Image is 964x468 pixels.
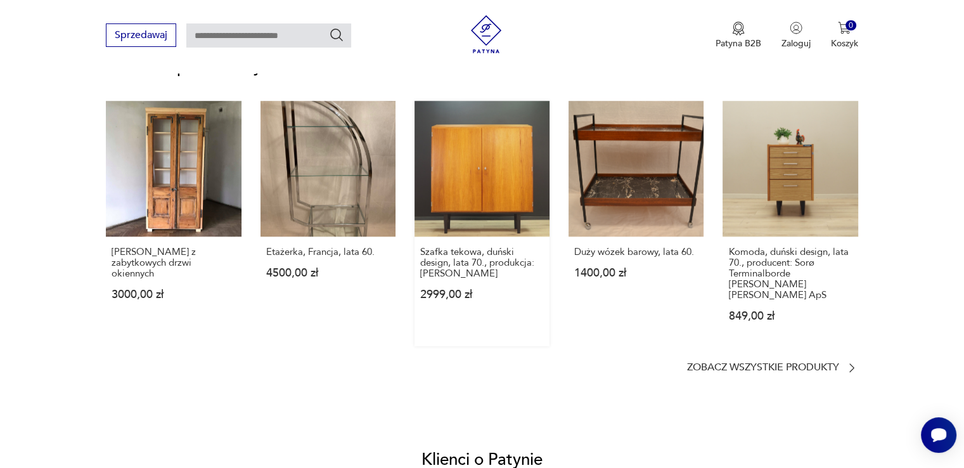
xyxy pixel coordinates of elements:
p: Duży wózek barowy, lata 60. [574,247,698,257]
button: 0Koszyk [831,22,858,49]
p: Koszyk [831,37,858,49]
img: Ikonka użytkownika [790,22,802,34]
p: 4500,00 zł [266,268,390,278]
button: Sprzedawaj [106,23,176,47]
p: 2999,00 zł [420,289,544,300]
a: Sprzedawaj [106,32,176,41]
button: Patyna B2B [716,22,761,49]
button: Szukaj [329,27,344,42]
a: Witryna stworzona z zabytkowych drzwi okiennych[PERSON_NAME] z zabytkowych drzwi okiennych3000,00 zł [106,101,241,346]
a: Szafka tekowa, duński design, lata 70., produkcja: DaniaSzafka tekowa, duński design, lata 70., p... [415,101,549,346]
p: 3000,00 zł [112,289,235,300]
img: Patyna - sklep z meblami i dekoracjami vintage [467,15,505,53]
p: [PERSON_NAME] z zabytkowych drzwi okiennych [112,247,235,279]
p: Zobacz wszystkie produkty [687,363,839,372]
img: Ikona medalu [732,22,745,36]
p: Etażerka, Francja, lata 60. [266,247,390,257]
a: Etażerka, Francja, lata 60.Etażerka, Francja, lata 60.4500,00 zł [260,101,395,346]
p: Szafka tekowa, duński design, lata 70., produkcja: [PERSON_NAME] [420,247,544,279]
p: 1400,00 zł [574,268,698,278]
img: Ikona koszyka [838,22,851,34]
a: Komoda, duński design, lata 70., producent: Sorø Terminalborde Ole Bjerregaard Pedersen ApSKomoda... [723,101,858,346]
p: Podobne przedmioty [106,59,858,74]
p: Komoda, duński design, lata 70., producent: Sorø Terminalborde [PERSON_NAME] [PERSON_NAME] ApS [728,247,852,301]
iframe: Smartsupp widget button [921,417,956,453]
button: Zaloguj [781,22,811,49]
a: Ikona medaluPatyna B2B [716,22,761,49]
div: 0 [845,20,856,31]
a: Duży wózek barowy, lata 60.Duży wózek barowy, lata 60.1400,00 zł [569,101,704,346]
a: Zobacz wszystkie produkty [687,361,858,374]
p: 849,00 zł [728,311,852,322]
p: Zaloguj [781,37,811,49]
p: Patyna B2B [716,37,761,49]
